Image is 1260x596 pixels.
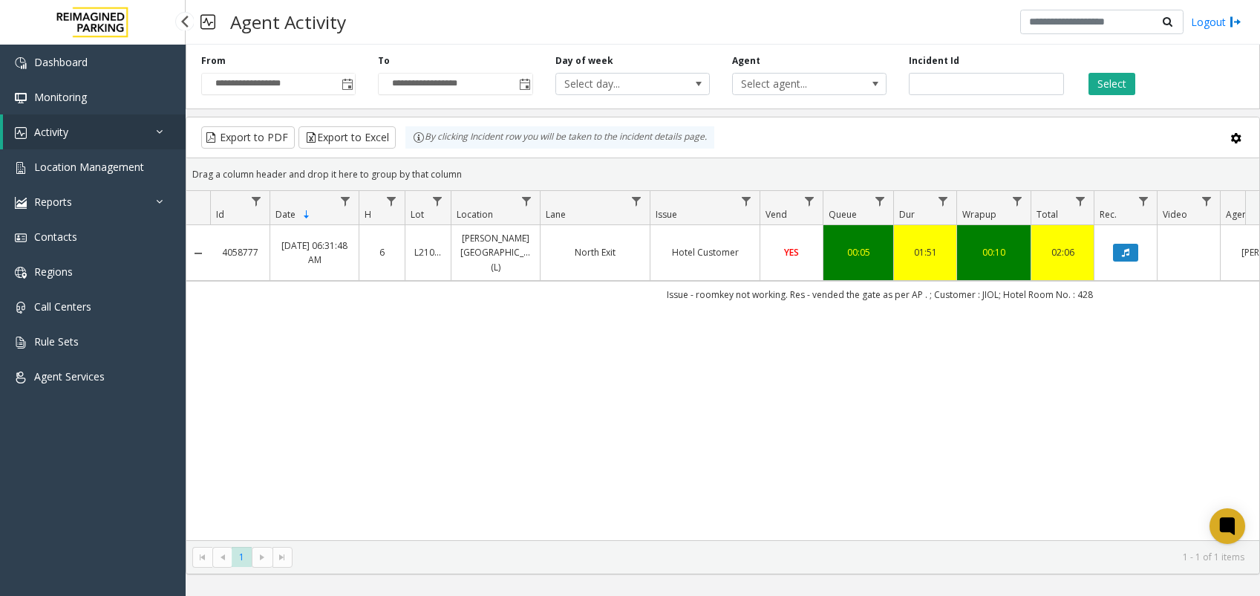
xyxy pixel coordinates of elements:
[556,74,679,94] span: Select day...
[737,191,757,211] a: Issue Filter Menu
[1134,191,1154,211] a: Rec. Filter Menu
[34,230,77,244] span: Contacts
[275,208,296,221] span: Date
[870,191,890,211] a: Queue Filter Menu
[832,245,884,259] a: 00:05
[34,265,73,279] span: Regions
[219,245,261,259] a: 4058777
[800,191,820,211] a: Vend Filter Menu
[186,247,210,259] a: Collapse Details
[34,195,72,209] span: Reports
[15,337,27,349] img: 'icon'
[1230,14,1241,30] img: logout
[769,245,814,259] a: YES
[3,114,186,149] a: Activity
[15,162,27,174] img: 'icon'
[298,126,396,149] button: Export to Excel
[336,191,356,211] a: Date Filter Menu
[1100,208,1117,221] span: Rec.
[1197,191,1217,211] a: Video Filter Menu
[201,126,295,149] button: Export to PDF
[34,90,87,104] span: Monitoring
[15,127,27,139] img: 'icon'
[216,208,224,221] span: Id
[186,191,1259,540] div: Data table
[279,239,350,267] a: [DATE] 06:31:48 AM
[966,245,1022,259] a: 00:10
[962,208,996,221] span: Wrapup
[414,245,442,259] a: L21078900
[34,334,79,349] span: Rule Sets
[1008,191,1028,211] a: Wrapup Filter Menu
[659,245,751,259] a: Hotel Customer
[428,191,448,211] a: Lot Filter Menu
[733,74,855,94] span: Select agent...
[378,54,390,68] label: To
[15,197,27,209] img: 'icon'
[1191,14,1241,30] a: Logout
[1163,208,1187,221] span: Video
[732,54,760,68] label: Agent
[34,369,105,383] span: Agent Services
[413,132,425,143] img: infoIcon.svg
[903,245,947,259] a: 01:51
[546,208,566,221] span: Lane
[549,245,641,259] a: North Exit
[517,191,537,211] a: Location Filter Menu
[15,232,27,244] img: 'icon'
[339,74,355,94] span: Toggle popup
[15,302,27,314] img: 'icon'
[200,4,215,40] img: pageIcon
[1071,191,1091,211] a: Total Filter Menu
[656,208,677,221] span: Issue
[516,74,532,94] span: Toggle popup
[457,208,493,221] span: Location
[460,231,531,274] a: [PERSON_NAME][GEOGRAPHIC_DATA] (L)
[382,191,402,211] a: H Filter Menu
[223,4,353,40] h3: Agent Activity
[829,208,857,221] span: Queue
[301,209,313,221] span: Sortable
[933,191,953,211] a: Dur Filter Menu
[368,245,396,259] a: 6
[405,126,714,149] div: By clicking Incident row you will be taken to the incident details page.
[627,191,647,211] a: Lane Filter Menu
[15,372,27,383] img: 'icon'
[201,54,226,68] label: From
[34,160,144,174] span: Location Management
[34,299,91,314] span: Call Centers
[247,191,267,211] a: Id Filter Menu
[766,208,787,221] span: Vend
[15,267,27,279] img: 'icon'
[186,161,1259,187] div: Drag a column header and drop it here to group by that column
[15,92,27,104] img: 'icon'
[899,208,915,221] span: Dur
[34,125,68,139] span: Activity
[784,246,799,259] span: YES
[1037,208,1058,221] span: Total
[1040,245,1085,259] a: 02:06
[411,208,424,221] span: Lot
[1088,73,1135,95] button: Select
[34,55,88,69] span: Dashboard
[232,547,252,567] span: Page 1
[1226,208,1250,221] span: Agent
[365,208,371,221] span: H
[909,54,959,68] label: Incident Id
[15,57,27,69] img: 'icon'
[555,54,613,68] label: Day of week
[301,551,1244,563] kendo-pager-info: 1 - 1 of 1 items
